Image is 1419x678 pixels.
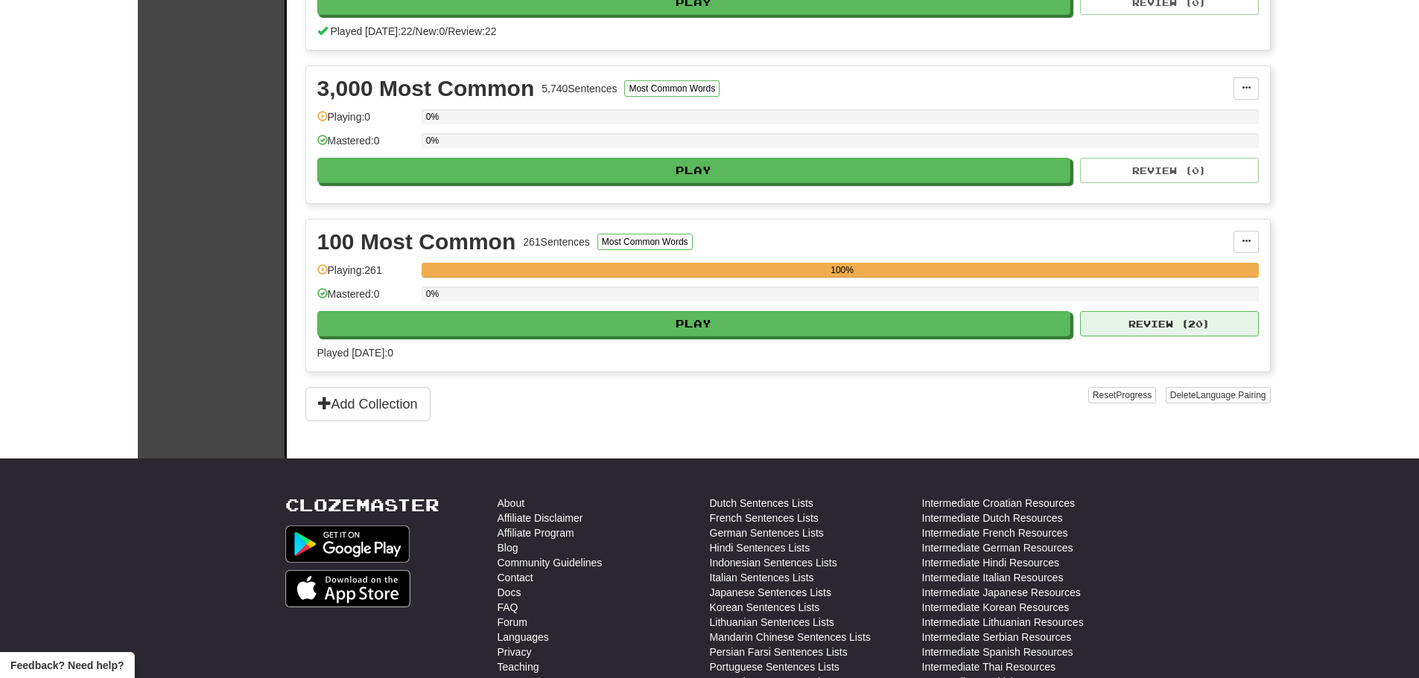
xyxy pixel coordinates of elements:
a: Intermediate Thai Resources [922,659,1056,674]
a: Community Guidelines [498,555,603,570]
button: Review (0) [1080,158,1259,183]
a: Hindi Sentences Lists [710,540,810,555]
div: 100% [426,263,1259,278]
a: Italian Sentences Lists [710,570,814,585]
a: Korean Sentences Lists [710,600,820,615]
a: Affiliate Program [498,525,574,540]
a: Portuguese Sentences Lists [710,659,839,674]
a: Intermediate Hindi Resources [922,555,1059,570]
a: Intermediate Japanese Resources [922,585,1081,600]
span: Language Pairing [1196,390,1266,400]
a: Japanese Sentences Lists [710,585,831,600]
div: Mastered: 0 [317,133,414,158]
a: Intermediate Croatian Resources [922,496,1075,511]
a: Intermediate Spanish Resources [922,645,1073,659]
a: FAQ [498,600,518,615]
a: French Sentences Lists [710,511,819,525]
a: Languages [498,630,549,645]
a: Clozemaster [285,496,439,514]
a: Affiliate Disclaimer [498,511,583,525]
span: Open feedback widget [10,658,124,673]
img: Get it on Google Play [285,525,410,563]
a: Indonesian Sentences Lists [710,555,837,570]
button: Most Common Words [624,80,720,97]
div: Playing: 261 [317,263,414,287]
span: New: 0 [416,25,445,37]
button: ResetProgress [1088,387,1156,403]
div: Playing: 0 [317,109,414,134]
span: Review: 22 [448,25,496,37]
button: Play [317,158,1071,183]
a: Intermediate Dutch Resources [922,511,1063,525]
a: About [498,496,525,511]
a: Intermediate Italian Resources [922,570,1064,585]
div: 3,000 Most Common [317,77,535,100]
a: Lithuanian Sentences Lists [710,615,834,630]
button: Most Common Words [597,234,693,250]
a: Persian Farsi Sentences Lists [710,645,848,659]
button: DeleteLanguage Pairing [1166,387,1271,403]
button: Review (20) [1080,311,1259,336]
a: Intermediate German Resources [922,540,1073,555]
button: Play [317,311,1071,336]
a: Teaching [498,659,539,674]
a: Contact [498,570,533,585]
a: Intermediate Serbian Resources [922,630,1072,645]
a: Mandarin Chinese Sentences Lists [710,630,871,645]
div: Mastered: 0 [317,287,414,311]
a: Dutch Sentences Lists [710,496,813,511]
a: Docs [498,585,521,600]
a: Privacy [498,645,532,659]
a: Intermediate French Resources [922,525,1068,540]
button: Add Collection [305,387,431,421]
a: German Sentences Lists [710,525,824,540]
span: Progress [1116,390,1152,400]
a: Intermediate Lithuanian Resources [922,615,1084,630]
img: Get it on App Store [285,570,411,607]
div: 5,740 Sentences [542,81,617,96]
a: Intermediate Korean Resources [922,600,1070,615]
div: 100 Most Common [317,231,516,253]
span: Played [DATE]: 22 [330,25,412,37]
span: Played [DATE]: 0 [317,347,393,359]
a: Forum [498,615,527,630]
a: Blog [498,540,518,555]
span: / [445,25,448,37]
div: 261 Sentences [523,234,590,249]
span: / [413,25,416,37]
